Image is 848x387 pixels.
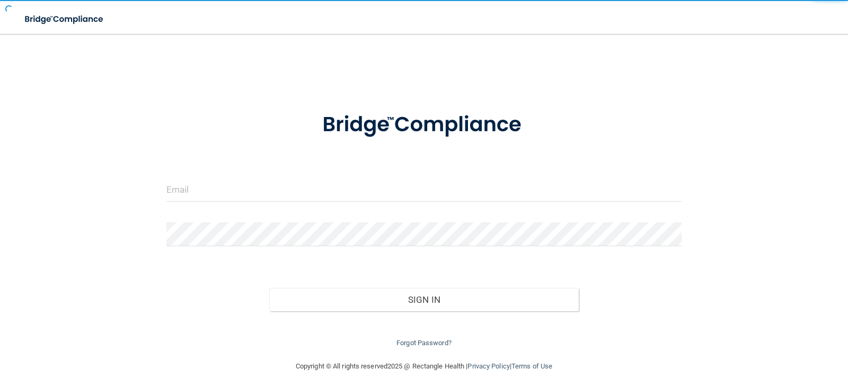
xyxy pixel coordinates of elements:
[396,339,452,347] a: Forgot Password?
[231,349,617,383] div: Copyright © All rights reserved 2025 @ Rectangle Health | |
[16,8,113,30] img: bridge_compliance_login_screen.278c3ca4.svg
[511,362,552,370] a: Terms of Use
[301,97,547,152] img: bridge_compliance_login_screen.278c3ca4.svg
[467,362,509,370] a: Privacy Policy
[269,288,579,311] button: Sign In
[166,178,682,202] input: Email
